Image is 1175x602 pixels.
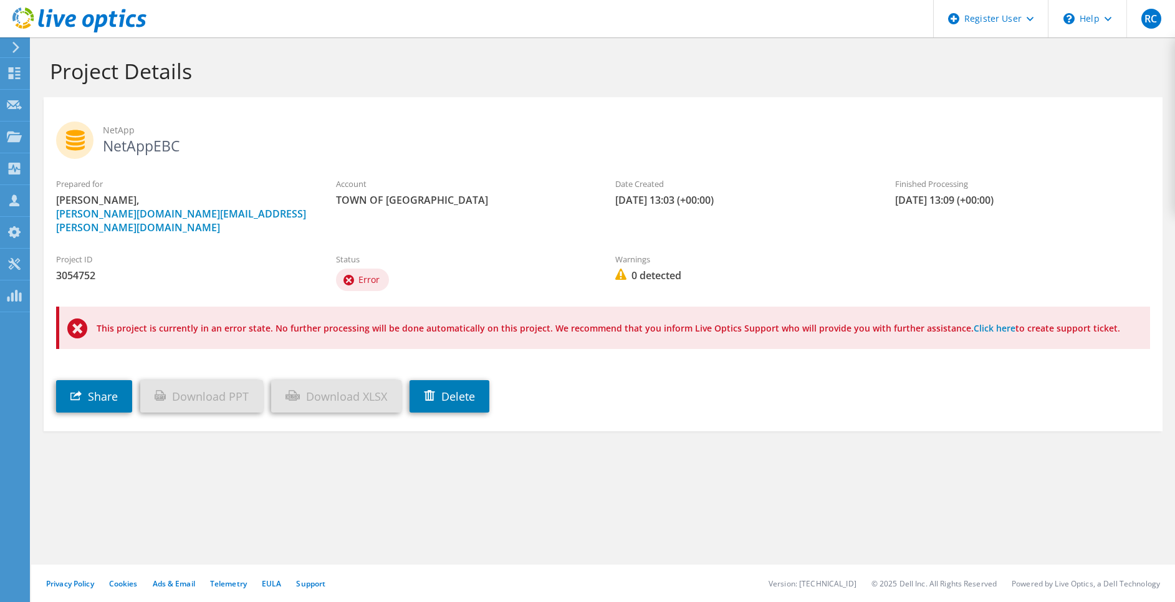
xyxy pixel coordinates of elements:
[153,578,195,589] a: Ads & Email
[103,123,1150,137] span: NetApp
[296,578,325,589] a: Support
[56,253,311,265] label: Project ID
[615,193,870,207] span: [DATE] 13:03 (+00:00)
[56,380,132,413] a: Share
[56,122,1150,153] h2: NetAppEBC
[56,207,306,234] a: [PERSON_NAME][DOMAIN_NAME][EMAIL_ADDRESS][PERSON_NAME][DOMAIN_NAME]
[871,578,997,589] li: © 2025 Dell Inc. All Rights Reserved
[109,578,138,589] a: Cookies
[974,322,1015,334] a: Click here
[895,193,1150,207] span: [DATE] 13:09 (+00:00)
[1063,13,1075,24] svg: \n
[56,269,311,282] span: 3054752
[210,578,247,589] a: Telemetry
[262,578,281,589] a: EULA
[336,253,591,265] label: Status
[56,193,311,234] span: [PERSON_NAME],
[56,178,311,190] label: Prepared for
[769,578,856,589] li: Version: [TECHNICAL_ID]
[615,178,870,190] label: Date Created
[410,380,489,413] a: Delete
[615,269,870,282] span: 0 detected
[1141,9,1161,29] span: RC
[140,380,263,413] a: Download PPT
[336,178,591,190] label: Account
[1012,578,1160,589] li: Powered by Live Optics, a Dell Technology
[358,274,380,285] span: Error
[50,58,1150,84] h1: Project Details
[46,578,94,589] a: Privacy Policy
[97,322,1125,335] p: This project is currently in an error state. No further processing will be done automatically on ...
[271,380,401,413] a: Download XLSX
[615,253,870,265] label: Warnings
[336,193,591,207] span: TOWN OF [GEOGRAPHIC_DATA]
[895,178,1150,190] label: Finished Processing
